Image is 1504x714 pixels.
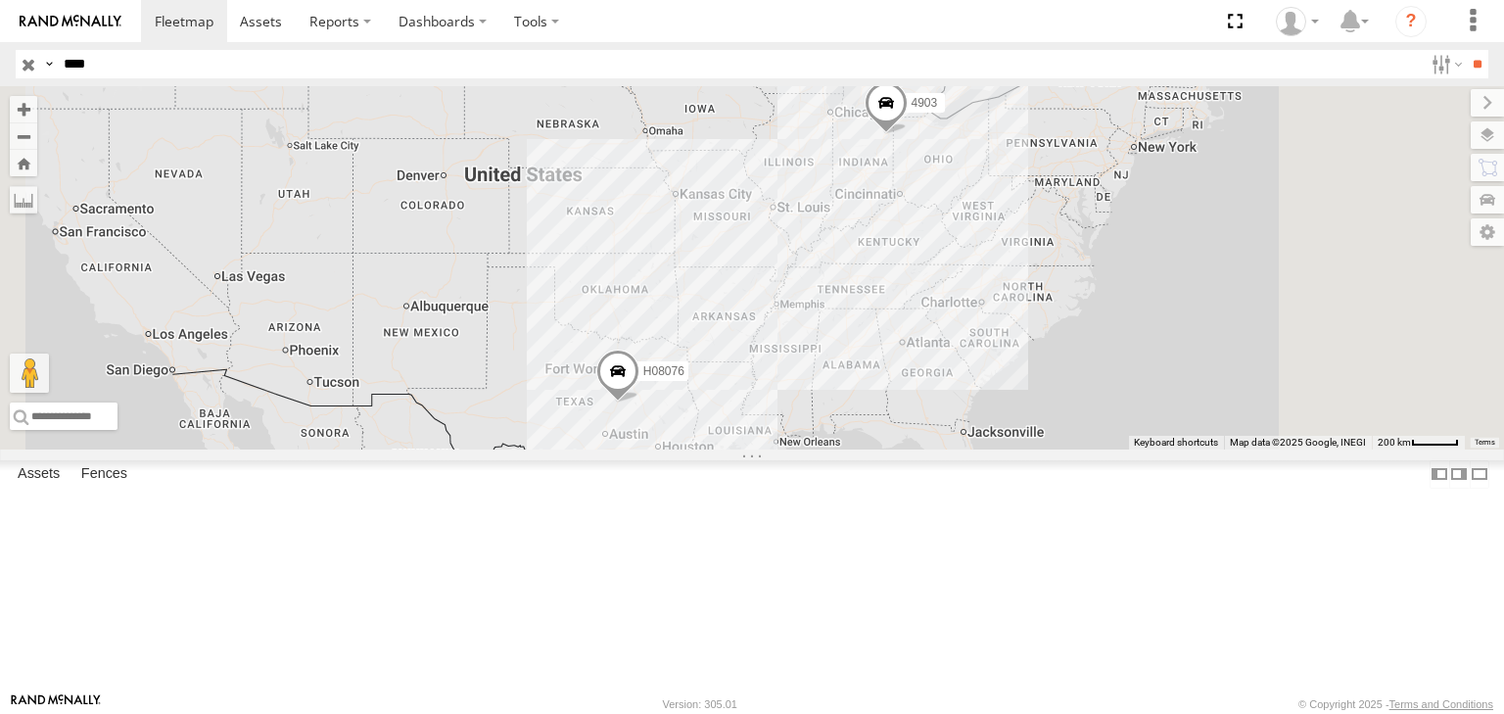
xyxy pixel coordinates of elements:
i: ? [1395,6,1427,37]
label: Hide Summary Table [1470,460,1489,489]
button: Zoom out [10,122,37,150]
button: Keyboard shortcuts [1134,436,1218,450]
button: Drag Pegman onto the map to open Street View [10,354,49,393]
label: Dock Summary Table to the Left [1430,460,1449,489]
button: Zoom in [10,96,37,122]
div: Version: 305.01 [663,698,737,710]
div: © Copyright 2025 - [1298,698,1493,710]
a: Terms [1475,439,1495,447]
label: Assets [8,460,70,488]
a: Visit our Website [11,694,101,714]
a: Terms and Conditions [1389,698,1493,710]
span: 4903 [912,96,938,110]
label: Map Settings [1471,218,1504,246]
button: Map Scale: 200 km per 45 pixels [1372,436,1465,450]
span: 200 km [1378,437,1411,448]
label: Fences [71,460,137,488]
span: Map data ©2025 Google, INEGI [1230,437,1366,448]
label: Dock Summary Table to the Right [1449,460,1469,489]
label: Search Filter Options [1424,50,1466,78]
button: Zoom Home [10,150,37,176]
div: Alfonso Garay [1269,7,1326,36]
label: Measure [10,186,37,214]
label: Search Query [41,50,57,78]
span: H08076 [643,364,684,378]
img: rand-logo.svg [20,15,121,28]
